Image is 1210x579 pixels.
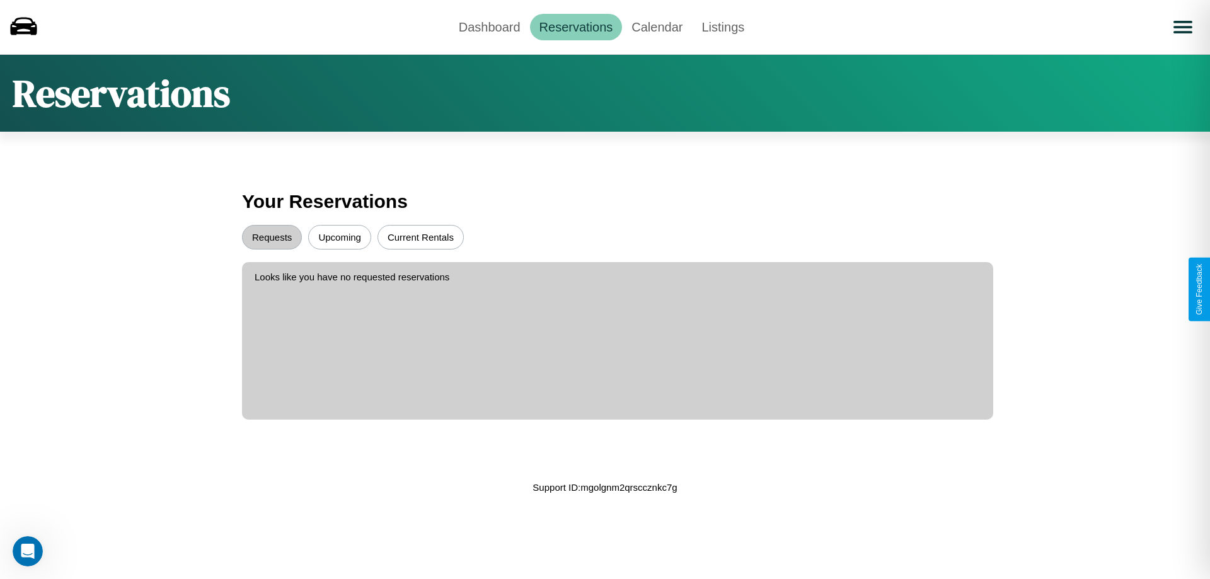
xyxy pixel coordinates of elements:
[308,225,371,249] button: Upcoming
[242,185,968,219] h3: Your Reservations
[530,14,623,40] a: Reservations
[533,479,677,496] p: Support ID: mgolgnm2qrsccznkc7g
[1165,9,1201,45] button: Open menu
[1195,264,1204,315] div: Give Feedback
[692,14,754,40] a: Listings
[13,67,230,119] h1: Reservations
[449,14,530,40] a: Dashboard
[242,225,302,249] button: Requests
[622,14,692,40] a: Calendar
[255,268,981,285] p: Looks like you have no requested reservations
[13,536,43,566] iframe: Intercom live chat
[377,225,464,249] button: Current Rentals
